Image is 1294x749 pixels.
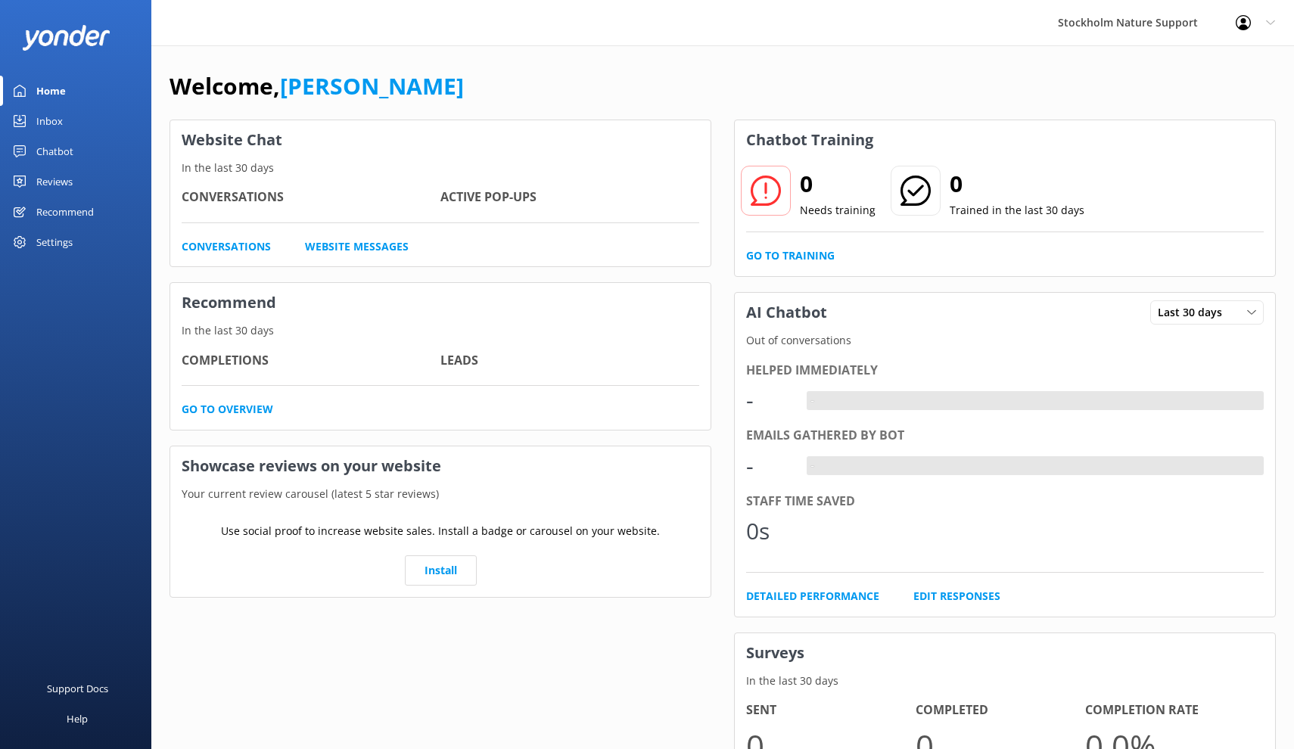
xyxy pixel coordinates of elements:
div: Home [36,76,66,106]
h4: Conversations [182,188,440,207]
div: Reviews [36,166,73,197]
h4: Completions [182,351,440,371]
h3: Surveys [735,633,1275,673]
div: Help [67,704,88,734]
h3: Showcase reviews on your website [170,446,711,486]
a: Website Messages [305,238,409,255]
div: 0s [746,513,792,549]
p: Your current review carousel (latest 5 star reviews) [170,486,711,502]
h1: Welcome, [170,68,464,104]
a: Go to overview [182,401,273,418]
h2: 0 [800,166,876,202]
h3: Website Chat [170,120,711,160]
p: In the last 30 days [735,673,1275,689]
a: Go to Training [746,247,835,264]
h4: Leads [440,351,699,371]
a: Install [405,555,477,586]
a: Detailed Performance [746,588,879,604]
h4: Completion Rate [1085,701,1255,720]
div: - [807,456,818,476]
div: - [746,448,792,484]
div: - [807,391,818,411]
a: Conversations [182,238,271,255]
p: In the last 30 days [170,322,711,339]
div: Recommend [36,197,94,227]
h4: Sent [746,701,916,720]
p: Use social proof to increase website sales. Install a badge or carousel on your website. [221,523,660,539]
div: Inbox [36,106,63,136]
h4: Completed [916,701,1085,720]
h3: Chatbot Training [735,120,885,160]
h2: 0 [950,166,1084,202]
h3: AI Chatbot [735,293,838,332]
div: Emails gathered by bot [746,426,1264,446]
p: Needs training [800,202,876,219]
div: Staff time saved [746,492,1264,511]
p: In the last 30 days [170,160,711,176]
div: Helped immediately [746,361,1264,381]
img: yonder-white-logo.png [23,25,110,50]
p: Out of conversations [735,332,1275,349]
div: Settings [36,227,73,257]
a: Edit Responses [913,588,1000,604]
div: Chatbot [36,136,73,166]
div: - [746,382,792,418]
h3: Recommend [170,283,711,322]
p: Trained in the last 30 days [950,202,1084,219]
h4: Active Pop-ups [440,188,699,207]
a: [PERSON_NAME] [280,70,464,101]
span: Last 30 days [1158,304,1231,321]
div: Support Docs [47,673,108,704]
